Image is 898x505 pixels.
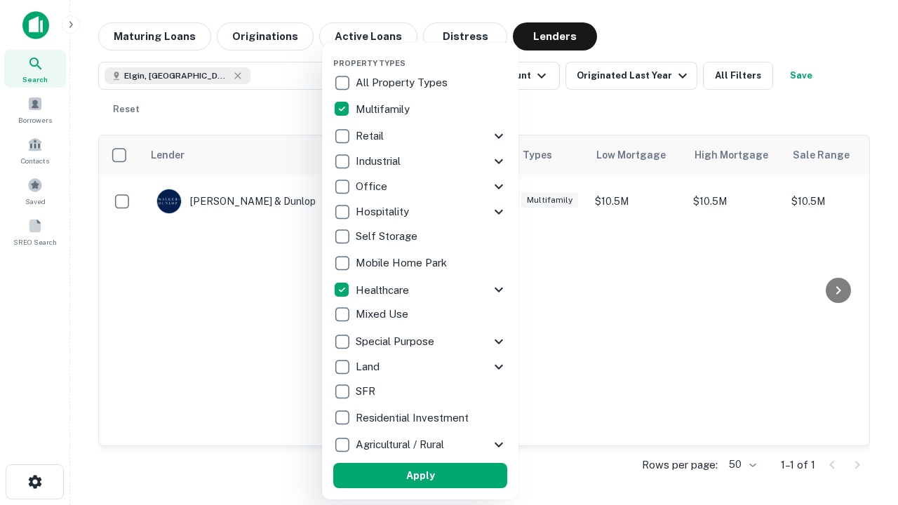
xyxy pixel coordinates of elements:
[333,174,507,199] div: Office
[333,59,406,67] span: Property Types
[333,329,507,354] div: Special Purpose
[356,358,382,375] p: Land
[333,123,507,149] div: Retail
[356,203,412,220] p: Hospitality
[333,463,507,488] button: Apply
[356,383,378,400] p: SFR
[356,306,411,323] p: Mixed Use
[333,432,507,457] div: Agricultural / Rural
[356,228,420,245] p: Self Storage
[356,153,403,170] p: Industrial
[828,348,898,415] iframe: Chat Widget
[356,128,387,144] p: Retail
[333,277,507,302] div: Healthcare
[356,282,412,299] p: Healthcare
[356,410,471,426] p: Residential Investment
[356,74,450,91] p: All Property Types
[356,178,390,195] p: Office
[333,354,507,379] div: Land
[356,101,413,118] p: Multifamily
[333,149,507,174] div: Industrial
[356,255,450,271] p: Mobile Home Park
[356,436,447,453] p: Agricultural / Rural
[356,333,437,350] p: Special Purpose
[333,199,507,224] div: Hospitality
